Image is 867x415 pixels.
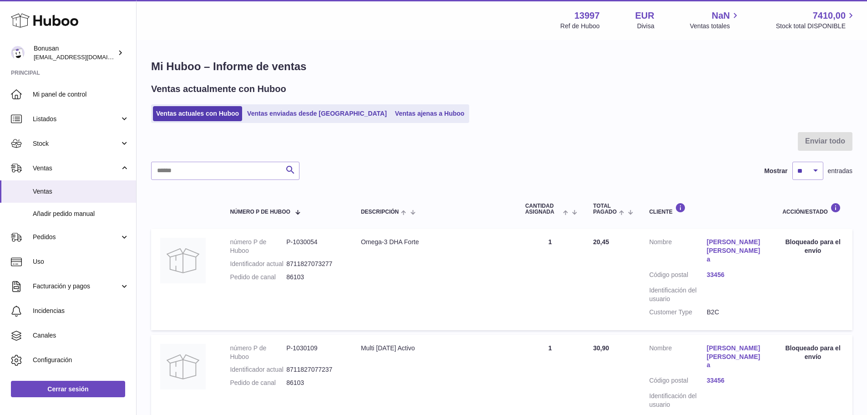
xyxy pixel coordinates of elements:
[635,10,654,22] strong: EUR
[33,187,129,196] span: Ventas
[286,238,343,255] dd: P-1030054
[764,167,787,175] label: Mostrar
[160,344,206,389] img: no-photo.jpg
[813,10,846,22] span: 7410,00
[33,331,129,340] span: Canales
[712,10,730,22] span: NaN
[649,376,706,387] dt: Código postal
[776,10,856,31] a: 7410,00 Stock total DISPONIBLE
[593,203,617,215] span: Total pagado
[230,273,286,282] dt: Pedido de canal
[361,344,507,353] div: Multi [DATE] Activo
[160,238,206,283] img: no-photo.jpg
[230,209,290,215] span: número P de Huboo
[34,44,116,61] div: Bonusan
[593,344,609,352] span: 30,90
[230,379,286,387] dt: Pedido de canal
[33,115,120,123] span: Listados
[33,233,120,241] span: Pedidos
[707,376,764,385] a: 33456
[649,308,706,317] dt: Customer Type
[33,164,120,173] span: Ventas
[707,308,764,317] dd: B2C
[649,392,706,409] dt: Identificación del usuario
[151,59,852,74] h1: Mi Huboo – Informe de ventas
[33,210,129,218] span: Añadir pedido manual
[286,344,343,361] dd: P-1030109
[286,365,343,374] dd: 8711827077237
[11,381,125,397] a: Cerrar sesión
[560,22,599,31] div: Ref de Huboo
[11,46,25,60] img: info@bonusan.es
[33,307,129,315] span: Incidencias
[230,344,286,361] dt: número P de Huboo
[33,257,129,266] span: Uso
[286,260,343,268] dd: 8711827073277
[690,22,740,31] span: Ventas totales
[649,238,706,266] dt: Nombre
[361,238,507,246] div: Omega-3 DHA Forte
[649,203,764,215] div: Cliente
[828,167,852,175] span: entradas
[782,203,843,215] div: Acción/Estado
[230,365,286,374] dt: Identificador actual
[649,286,706,303] dt: Identificación del usuario
[516,229,584,330] td: 1
[707,271,764,279] a: 33456
[776,22,856,31] span: Stock total DISPONIBLE
[707,238,764,264] a: [PERSON_NAME] [PERSON_NAME] a
[361,209,399,215] span: Descripción
[649,271,706,282] dt: Código postal
[34,53,134,61] span: [EMAIL_ADDRESS][DOMAIN_NAME]
[286,273,343,282] dd: 86103
[574,10,600,22] strong: 13997
[153,106,242,121] a: Ventas actuales con Huboo
[649,344,706,372] dt: Nombre
[33,356,129,364] span: Configuración
[33,282,120,291] span: Facturación y pagos
[286,379,343,387] dd: 86103
[392,106,468,121] a: Ventas ajenas a Huboo
[782,344,843,361] div: Bloqueado para el envío
[525,203,561,215] span: Cantidad ASIGNADA
[707,344,764,370] a: [PERSON_NAME] [PERSON_NAME] a
[230,238,286,255] dt: número P de Huboo
[151,83,286,95] h2: Ventas actualmente con Huboo
[33,90,129,99] span: Mi panel de control
[637,22,654,31] div: Divisa
[690,10,740,31] a: NaN Ventas totales
[782,238,843,255] div: Bloqueado para el envío
[244,106,390,121] a: Ventas enviadas desde [GEOGRAPHIC_DATA]
[230,260,286,268] dt: Identificador actual
[33,139,120,148] span: Stock
[593,238,609,246] span: 20,45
